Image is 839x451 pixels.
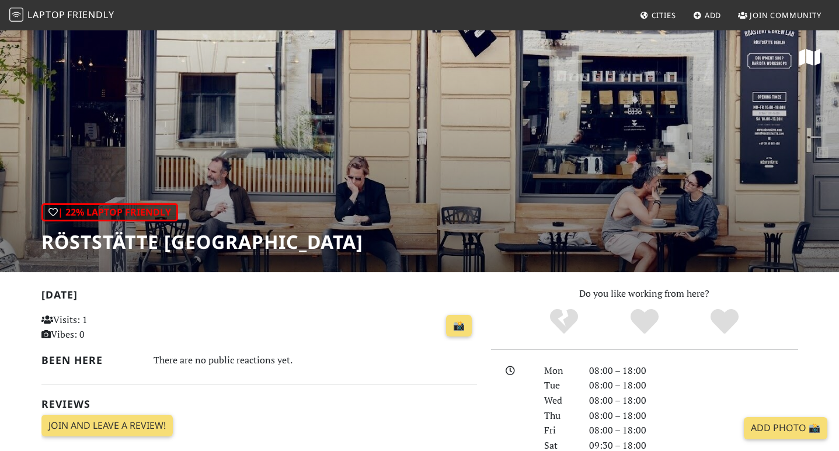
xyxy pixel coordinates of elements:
[582,408,805,424] div: 08:00 – 18:00
[41,313,177,342] p: Visits: 1 Vibes: 0
[582,363,805,379] div: 08:00 – 18:00
[491,286,798,301] p: Do you like working from here?
[744,417,827,439] a: Add Photo 📸
[41,203,178,222] div: | 22% Laptop Friendly
[67,8,114,21] span: Friendly
[41,354,140,366] h2: Been here
[27,8,65,21] span: Laptop
[750,10,821,20] span: Join Community
[41,398,477,410] h2: Reviews
[537,393,582,408] div: Wed
[41,231,363,253] h1: Röststätte [GEOGRAPHIC_DATA]
[582,423,805,438] div: 08:00 – 18:00
[604,307,685,336] div: Yes
[41,289,477,306] h2: [DATE]
[705,10,722,20] span: Add
[537,423,582,438] div: Fri
[582,393,805,408] div: 08:00 – 18:00
[446,315,472,337] a: 📸
[537,378,582,393] div: Tue
[582,378,805,393] div: 08:00 – 18:00
[635,5,681,26] a: Cities
[524,307,604,336] div: No
[9,5,114,26] a: LaptopFriendly LaptopFriendly
[652,10,676,20] span: Cities
[537,363,582,379] div: Mon
[154,352,477,369] div: There are no public reactions yet.
[537,408,582,424] div: Thu
[688,5,726,26] a: Add
[41,415,173,437] a: Join and leave a review!
[684,307,765,336] div: Definitely!
[9,8,23,22] img: LaptopFriendly
[733,5,826,26] a: Join Community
